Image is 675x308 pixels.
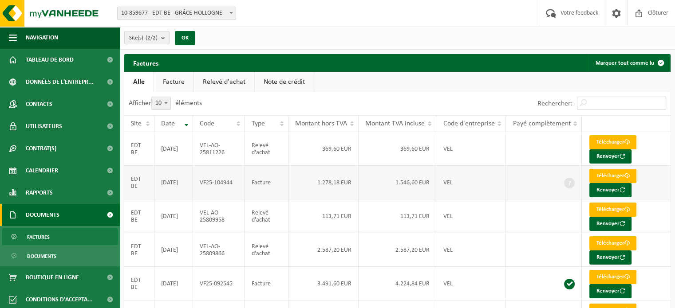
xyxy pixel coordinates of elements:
[589,149,632,164] button: Renvoyer
[154,233,193,267] td: [DATE]
[436,132,506,166] td: VEL
[124,233,154,267] td: EDT BE
[124,54,167,71] h2: Factures
[26,182,53,204] span: Rapports
[161,120,175,127] span: Date
[124,166,154,199] td: EDT BE
[154,199,193,233] td: [DATE]
[26,71,94,93] span: Données de l'entrepr...
[26,93,52,115] span: Contacts
[26,266,79,289] span: Boutique en ligne
[589,135,636,149] a: Télécharger
[2,247,118,264] a: Documents
[131,120,142,127] span: Site
[443,120,494,127] span: Code d'entreprise
[26,115,62,137] span: Utilisateurs
[146,35,158,41] count: (2/2)
[359,199,436,233] td: 113,71 EUR
[288,132,359,166] td: 369,60 EUR
[152,97,170,109] span: 10
[194,72,254,92] a: Relevé d'achat
[436,267,506,300] td: VEL
[436,199,506,233] td: VEL
[124,199,154,233] td: EDT BE
[26,49,74,71] span: Tableau de bord
[245,132,288,166] td: Relevé d'achat
[359,166,436,199] td: 1.546,60 EUR
[288,267,359,300] td: 3.491,60 EUR
[129,100,202,107] label: Afficher éléments
[589,270,636,284] a: Télécharger
[365,120,425,127] span: Montant TVA incluse
[2,228,118,245] a: Factures
[193,132,245,166] td: VEL-AO-25811226
[288,166,359,199] td: 1.278,18 EUR
[129,31,158,45] span: Site(s)
[124,267,154,300] td: EDT BE
[436,233,506,267] td: VEL
[288,233,359,267] td: 2.587,20 EUR
[193,267,245,300] td: VF25-092545
[513,120,570,127] span: Payé complètement
[245,166,288,199] td: Facture
[117,7,236,20] span: 10-859677 - EDT BE - GRÂCE-HOLLOGNE
[245,199,288,233] td: Relevé d'achat
[288,199,359,233] td: 113,71 EUR
[359,233,436,267] td: 2.587,20 EUR
[26,137,56,160] span: Contrat(s)
[252,120,265,127] span: Type
[26,27,58,49] span: Navigation
[26,160,58,182] span: Calendrier
[26,204,59,226] span: Documents
[255,72,314,92] a: Note de crédit
[154,267,193,300] td: [DATE]
[151,97,171,110] span: 10
[359,267,436,300] td: 4.224,84 EUR
[193,166,245,199] td: VF25-104944
[27,229,50,246] span: Factures
[245,267,288,300] td: Facture
[589,183,632,197] button: Renvoyer
[589,250,632,265] button: Renvoyer
[154,132,193,166] td: [DATE]
[193,233,245,267] td: VEL-AO-25809866
[295,120,347,127] span: Montant hors TVA
[154,166,193,199] td: [DATE]
[118,7,236,19] span: 10-859677 - EDT BE - GRÂCE-HOLLOGNE
[588,54,670,72] button: Marquer tout comme lu
[589,284,632,298] button: Renvoyer
[154,72,193,92] a: Facture
[193,199,245,233] td: VEL-AO-25809958
[537,100,572,107] label: Rechercher:
[359,132,436,166] td: 369,60 EUR
[589,203,636,217] a: Télécharger
[27,248,56,265] span: Documents
[436,166,506,199] td: VEL
[589,236,636,250] a: Télécharger
[245,233,288,267] td: Relevé d'achat
[124,31,170,44] button: Site(s)(2/2)
[175,31,195,45] button: OK
[200,120,214,127] span: Code
[124,72,154,92] a: Alle
[589,169,636,183] a: Télécharger
[589,217,632,231] button: Renvoyer
[124,132,154,166] td: EDT BE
